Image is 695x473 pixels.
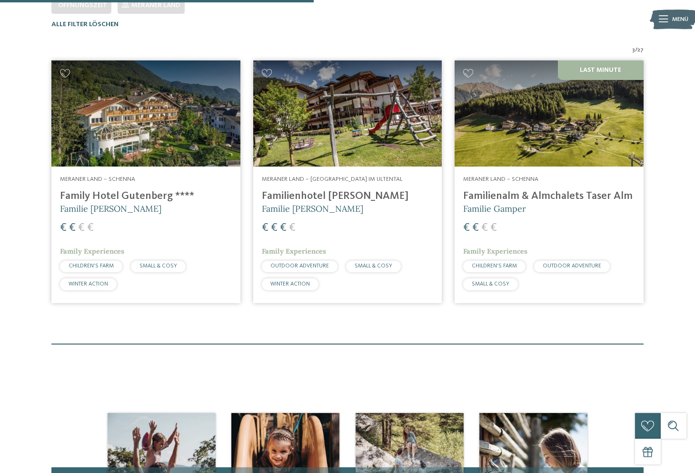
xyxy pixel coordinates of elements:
span: SMALL & COSY [472,281,509,287]
img: Family Hotel Gutenberg **** [51,60,240,167]
span: WINTER ACTION [270,281,310,287]
span: 3 [632,46,635,54]
img: Familienhotels gesucht? Hier findet ihr die besten! [455,60,644,167]
a: Familienhotels gesucht? Hier findet ihr die besten! Meraner Land – Schenna Family Hotel Gutenberg... [51,60,240,303]
span: OUTDOOR ADVENTURE [270,263,329,269]
span: SMALL & COSY [139,263,177,269]
span: € [280,222,287,234]
h4: Familienhotel [PERSON_NAME] [262,190,434,203]
a: Familienhotels gesucht? Hier findet ihr die besten! Meraner Land – [GEOGRAPHIC_DATA] im Ultental ... [253,60,442,303]
h4: Family Hotel Gutenberg **** [60,190,232,203]
a: Familienhotels gesucht? Hier findet ihr die besten! Last Minute Meraner Land – Schenna Familienal... [455,60,644,303]
span: € [490,222,497,234]
span: Meraner Land – [GEOGRAPHIC_DATA] im Ultental [262,176,403,182]
span: € [78,222,85,234]
span: € [262,222,268,234]
span: CHILDREN’S FARM [472,263,517,269]
span: Familie Gamper [463,203,526,214]
span: Family Experiences [60,247,124,256]
span: Familie [PERSON_NAME] [60,203,161,214]
span: Öffnungszeit [58,2,107,9]
span: OUTDOOR ADVENTURE [543,263,601,269]
span: Alle Filter löschen [51,21,119,28]
span: Meraner Land [131,2,180,9]
h4: Familienalm & Almchalets Taser Alm [463,190,635,203]
span: Family Experiences [463,247,527,256]
span: Meraner Land – Schenna [463,176,538,182]
span: € [87,222,94,234]
span: € [472,222,479,234]
span: € [69,222,76,234]
span: WINTER ACTION [69,281,108,287]
span: € [481,222,488,234]
img: Familienhotels gesucht? Hier findet ihr die besten! [253,60,442,167]
span: Meraner Land – Schenna [60,176,135,182]
span: Familie [PERSON_NAME] [262,203,363,214]
span: € [463,222,470,234]
span: € [289,222,296,234]
span: SMALL & COSY [355,263,392,269]
span: / [635,46,637,54]
span: € [60,222,67,234]
span: CHILDREN’S FARM [69,263,114,269]
span: 27 [637,46,644,54]
span: € [271,222,278,234]
span: Family Experiences [262,247,326,256]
